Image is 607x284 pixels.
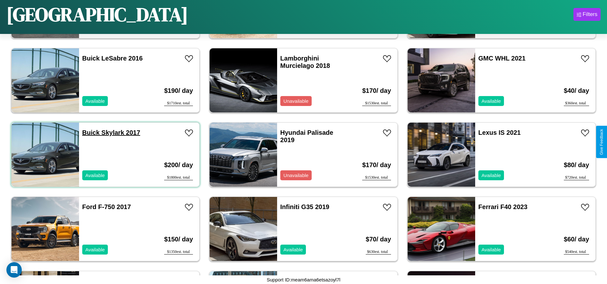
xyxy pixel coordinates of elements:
div: $ 360 est. total [564,101,589,106]
h3: $ 70 / day [366,229,391,249]
p: Available [482,97,501,105]
h3: $ 170 / day [362,155,391,175]
a: Buick Skylark 2017 [82,129,140,136]
a: Ford F-750 2017 [82,203,131,210]
p: Available [482,171,501,180]
h3: $ 40 / day [564,81,589,101]
a: Infiniti G35 2019 [280,203,329,210]
div: Filters [583,11,597,18]
div: $ 1710 est. total [164,101,193,106]
p: Available [85,171,105,180]
div: Open Intercom Messenger [6,262,22,278]
h3: $ 170 / day [362,81,391,101]
p: Support ID: meam6ama6etsazoyl7l [267,275,340,284]
button: Filters [573,8,601,21]
div: $ 1350 est. total [164,249,193,255]
h3: $ 150 / day [164,229,193,249]
p: Available [482,245,501,254]
div: $ 540 est. total [564,249,589,255]
a: Hyundai Palisade 2019 [280,129,333,143]
p: Unavailable [284,97,308,105]
div: $ 630 est. total [366,249,391,255]
h3: $ 60 / day [564,229,589,249]
div: $ 1530 est. total [362,175,391,180]
h3: $ 200 / day [164,155,193,175]
div: Give Feedback [599,129,604,155]
h1: [GEOGRAPHIC_DATA] [6,1,188,28]
a: Lexus IS 2021 [478,129,521,136]
a: Buick LeSabre 2016 [82,55,143,62]
a: Lamborghini Murcielago 2018 [280,55,330,69]
a: Ferrari F40 2023 [478,203,527,210]
div: $ 1530 est. total [362,101,391,106]
h3: $ 190 / day [164,81,193,101]
p: Available [284,245,303,254]
p: Available [85,245,105,254]
a: GMC WHL 2021 [478,55,525,62]
div: $ 720 est. total [564,175,589,180]
p: Available [85,97,105,105]
p: Unavailable [284,171,308,180]
h3: $ 80 / day [564,155,589,175]
div: $ 1800 est. total [164,175,193,180]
